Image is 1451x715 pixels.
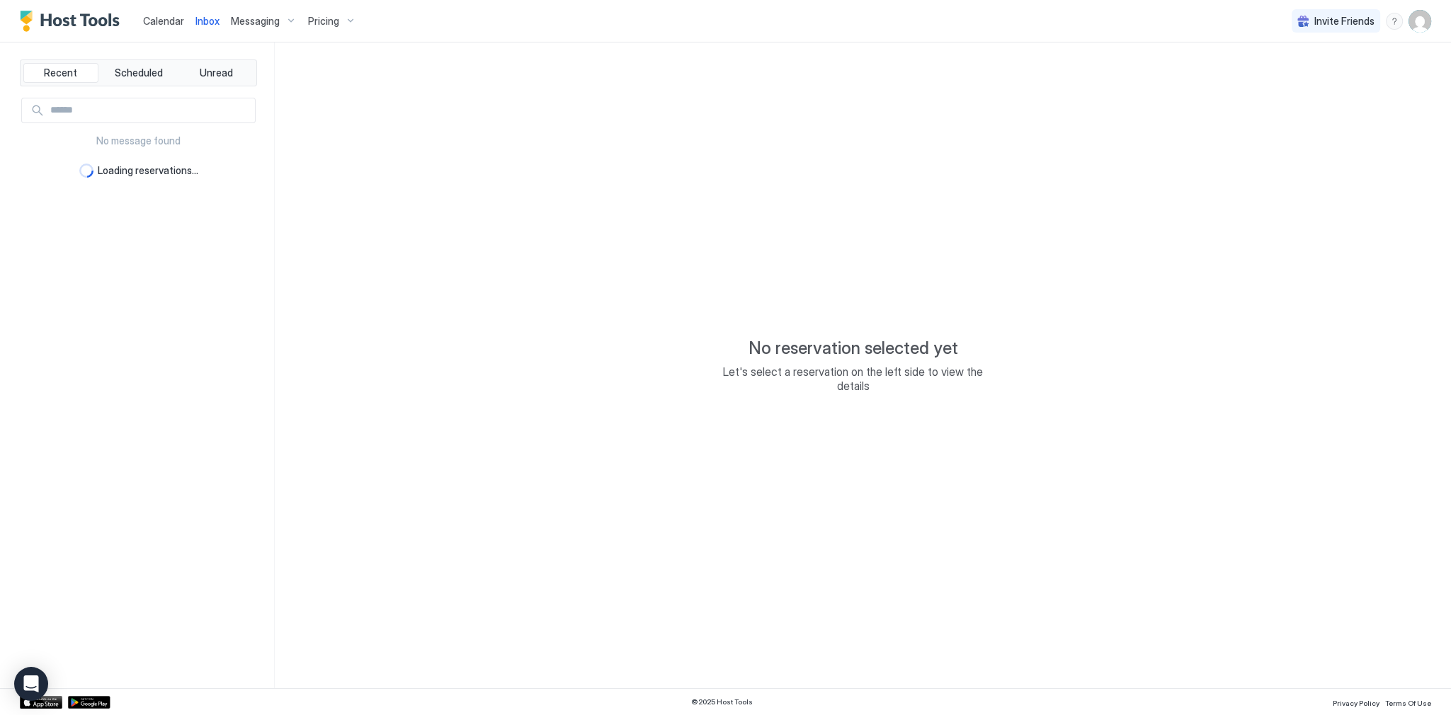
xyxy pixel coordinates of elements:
[45,98,255,122] input: Input Field
[14,667,48,701] div: Open Intercom Messenger
[79,164,93,178] div: loading
[231,15,280,28] span: Messaging
[749,338,958,359] span: No reservation selected yet
[1314,15,1375,28] span: Invite Friends
[691,697,753,707] span: © 2025 Host Tools
[143,13,184,28] a: Calendar
[1386,13,1403,30] div: menu
[195,15,220,27] span: Inbox
[20,59,257,86] div: tab-group
[143,15,184,27] span: Calendar
[23,63,98,83] button: Recent
[1385,694,1431,709] a: Terms Of Use
[101,63,176,83] button: Scheduled
[1333,699,1379,707] span: Privacy Policy
[115,67,163,79] span: Scheduled
[20,696,62,709] a: App Store
[178,63,254,83] button: Unread
[308,15,339,28] span: Pricing
[96,135,181,147] span: No message found
[195,13,220,28] a: Inbox
[200,67,233,79] span: Unread
[68,696,110,709] a: Google Play Store
[1409,10,1431,33] div: User profile
[1333,694,1379,709] a: Privacy Policy
[712,365,995,393] span: Let's select a reservation on the left side to view the details
[98,164,198,177] span: Loading reservations...
[20,11,126,32] a: Host Tools Logo
[44,67,77,79] span: Recent
[1385,699,1431,707] span: Terms Of Use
